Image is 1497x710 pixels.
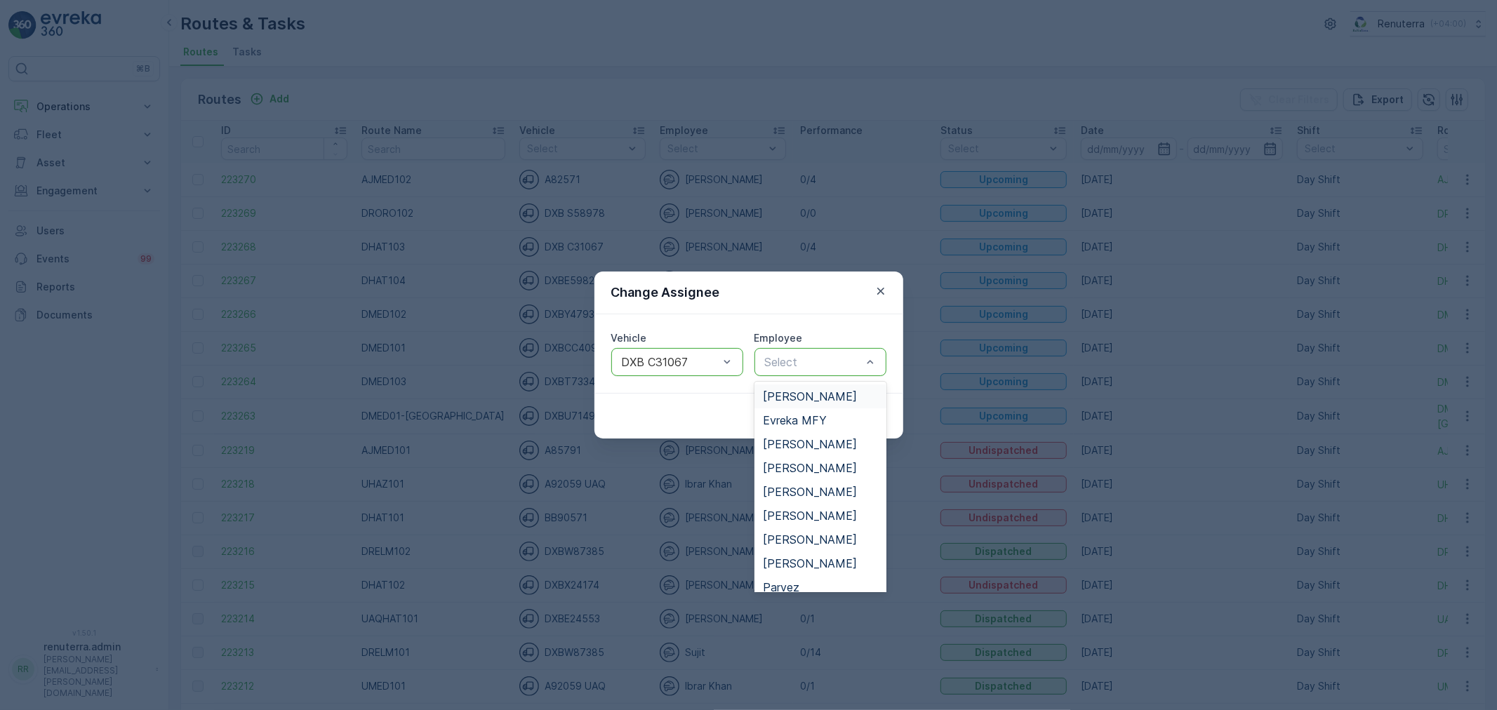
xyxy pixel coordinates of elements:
span: Evreka MFY [763,414,827,427]
span: [PERSON_NAME] [763,509,857,522]
span: [PERSON_NAME] [763,438,857,450]
span: [PERSON_NAME] [763,533,857,546]
span: Parvez [763,581,799,594]
p: Select [765,354,862,370]
label: Employee [754,332,803,344]
span: [PERSON_NAME] [763,390,857,403]
label: Vehicle [611,332,647,344]
span: [PERSON_NAME] [763,462,857,474]
span: [PERSON_NAME] [763,557,857,570]
p: Change Assignee [611,283,720,302]
span: [PERSON_NAME] [763,485,857,498]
